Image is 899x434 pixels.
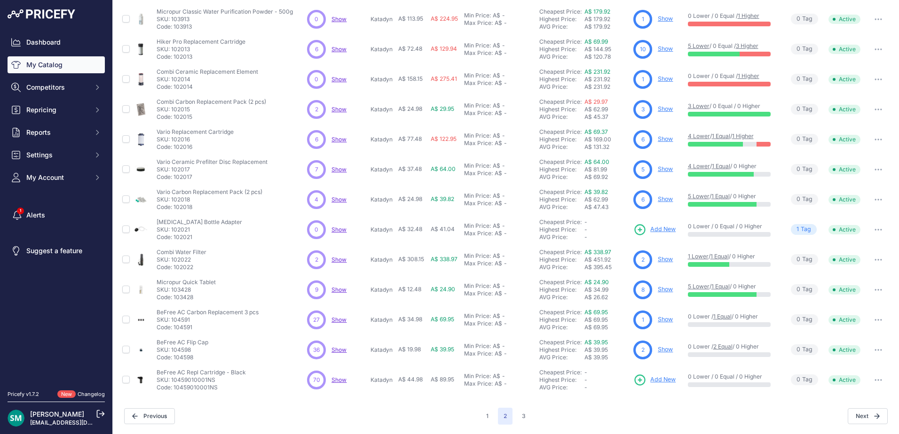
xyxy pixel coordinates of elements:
span: 6 [315,45,318,54]
div: Highest Price: [539,76,584,83]
span: Active [828,195,860,204]
button: Reports [8,124,105,141]
a: [PERSON_NAME] [30,410,84,418]
p: Combi Water Filter [157,248,206,256]
p: SKU: 102016 [157,136,234,143]
div: A$ 47.43 [584,203,630,211]
div: - [500,252,505,260]
img: Pricefy Logo [8,9,75,19]
div: - [500,102,505,109]
a: A$ 231.92 [584,68,610,75]
span: 0 [315,75,318,84]
div: Highest Price: [539,256,584,263]
span: - [584,218,587,225]
a: Changelog [78,391,105,397]
div: A$ [493,222,500,230]
a: 1 Higher [732,132,754,139]
a: Add New [633,373,676,387]
p: / / 0 Higher [688,163,778,170]
a: Show [658,105,673,112]
span: Active [828,75,860,84]
div: Highest Price: [539,15,584,23]
p: Katadyn [371,256,394,263]
div: - [502,200,507,207]
div: Max Price: [464,49,493,57]
a: A$ 39.82 [584,188,608,195]
div: - [502,19,507,27]
span: Active [828,255,860,264]
a: Show [658,195,673,202]
p: Katadyn [371,106,394,113]
div: A$ [493,162,500,170]
div: Max Price: [464,79,493,87]
p: Vario Carbon Replacement Pack (2 pcs) [157,188,262,196]
span: Tag [791,224,817,235]
span: Tag [791,164,818,175]
p: Katadyn [371,196,394,203]
a: A$ 69.99 [584,38,608,45]
span: Settings [26,150,88,160]
a: Cheapest Price: [539,128,582,135]
p: Hiker Pro Replacement Cartridge [157,38,245,46]
a: Cheapest Price: [539,38,582,45]
div: Min Price: [464,132,491,139]
span: Show [331,286,347,293]
p: 0 Lower / 0 Equal / [688,72,778,80]
button: Repricing [8,101,105,118]
div: Min Price: [464,222,491,230]
span: Active [828,165,860,174]
p: / 0 Equal / [688,42,778,50]
span: Tag [791,254,818,265]
div: Highest Price: [539,226,584,233]
div: Min Price: [464,192,491,200]
a: Show [331,136,347,143]
span: A$ 144.95 [584,46,611,53]
a: 1 Equal [712,163,730,170]
span: Tag [791,44,818,54]
span: A$ 64.00 [431,165,456,172]
span: Show [331,15,347,23]
span: 10 [640,45,646,54]
p: Code: 102016 [157,143,234,151]
a: Show [331,376,347,383]
a: 1 Equal [711,193,730,200]
button: Go to page 1 [481,408,494,425]
span: My Account [26,173,88,182]
span: A$ 308.15 [398,256,424,263]
span: 4 [315,195,318,204]
span: 0 [796,195,800,204]
a: 5 Lower [688,193,710,200]
p: SKU: 102017 [157,166,268,173]
button: My Account [8,169,105,186]
p: Katadyn [371,15,394,23]
span: A$ 39.82 [431,195,454,202]
div: - [500,222,505,230]
p: Code: 102014 [157,83,258,91]
span: A$ 224.95 [431,15,458,22]
p: / / 0 Higher [688,253,778,260]
a: Show [331,226,347,233]
a: 4 Lower [688,132,710,139]
a: Cheapest Price: [539,68,582,75]
div: - [502,49,507,57]
a: Alerts [8,207,105,224]
p: Katadyn [371,166,394,173]
span: Active [828,105,860,114]
div: A$ [493,132,500,139]
div: Highest Price: [539,136,584,143]
span: Repricing [26,105,88,115]
p: SKU: 102014 [157,76,258,83]
span: Active [828,225,860,234]
div: A$ 120.78 [584,53,630,61]
a: A$ 29.97 [584,98,608,105]
a: 2 Equal [713,343,733,350]
div: - [502,109,507,117]
div: - [502,79,507,87]
div: A$ [495,79,502,87]
div: A$ 69.92 [584,173,630,181]
a: Show [658,75,673,82]
span: 3 [641,105,645,114]
span: A$ 37.48 [398,165,422,172]
div: - [500,192,505,200]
